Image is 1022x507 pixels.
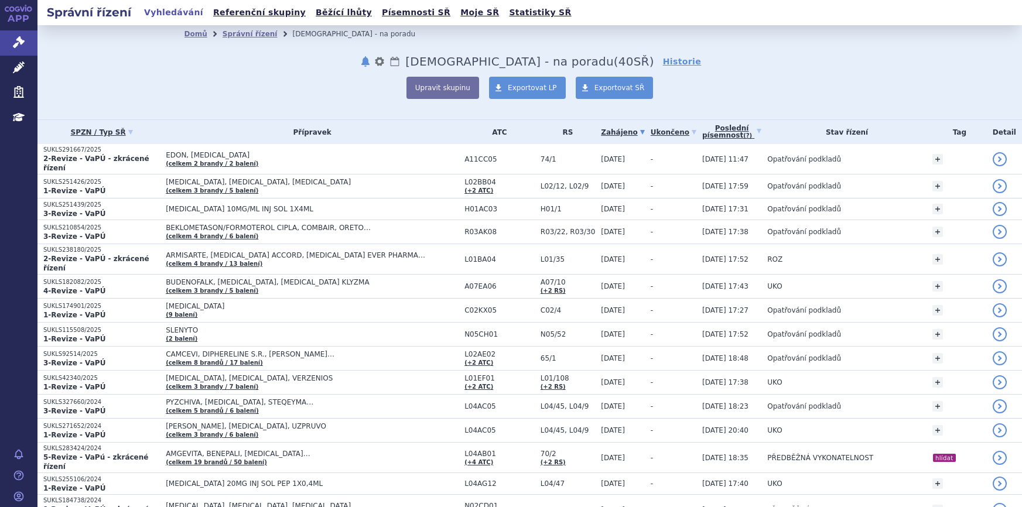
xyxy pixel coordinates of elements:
span: L04AC05 [464,402,535,410]
strong: 1-Revize - VaPÚ [43,431,105,439]
span: Exportovat LP [508,84,557,92]
span: L04AB01 [464,450,535,458]
strong: 4-Revize - VaPÚ [43,287,105,295]
span: C02/4 [541,306,595,314]
li: Revize - na poradu [292,25,430,43]
span: L04/45, L04/9 [541,426,595,434]
a: Exportovat SŘ [576,77,654,99]
span: - [651,454,653,462]
a: Písemnosti SŘ [378,5,454,20]
span: Opatřování podkladů [767,402,841,410]
p: SUKLS255106/2024 [43,475,160,484]
span: BEKLOMETASON/FORMOTEROL CIPLA, COMBAIR, ORETO… [166,224,459,232]
abbr: (?) [743,132,752,139]
a: (+2 ATC) [464,359,493,366]
span: [DATE] [601,378,625,386]
strong: 3-Revize - VaPÚ [43,407,105,415]
span: L04AC05 [464,426,535,434]
a: Poslednípísemnost(?) [702,120,761,144]
a: (celkem 4 brandy / 13 balení) [166,261,262,267]
button: notifikace [360,54,371,68]
a: Statistiky SŘ [505,5,575,20]
span: Opatřování podkladů [767,182,841,190]
span: - [651,306,653,314]
a: Běžící lhůty [312,5,375,20]
a: Ukončeno [651,124,696,141]
a: detail [993,179,1007,193]
span: - [651,354,653,362]
a: (celkem 2 brandy / 2 balení) [166,160,258,167]
span: [DATE] [601,155,625,163]
a: + [932,154,943,165]
a: (+2 RS) [541,459,566,465]
p: SUKLS291667/2025 [43,146,160,154]
p: SUKLS251426/2025 [43,178,160,186]
a: Správní řízení [223,30,278,38]
a: Domů [184,30,207,38]
span: Opatřování podkladů [767,306,841,314]
span: UKO [767,426,782,434]
span: - [651,182,653,190]
th: Tag [927,120,987,144]
a: detail [993,375,1007,389]
span: Exportovat SŘ [594,84,645,92]
a: (+2 ATC) [464,383,493,390]
h2: Správní řízení [37,4,141,20]
span: L04/47 [541,479,595,488]
strong: 5-Revize - VaPú - zkrácené řízení [43,453,148,471]
span: [DATE] [601,255,625,263]
a: (celkem 3 brandy / 6 balení) [166,431,258,438]
a: + [932,305,943,316]
span: [DATE] 11:47 [702,155,748,163]
a: detail [993,327,1007,341]
span: 74/1 [541,155,595,163]
span: Opatřování podkladů [767,354,841,362]
a: + [932,401,943,412]
span: Opatřování podkladů [767,155,841,163]
a: (celkem 5 brandů / 6 balení) [166,407,259,414]
span: A11CC05 [464,155,535,163]
span: Opatřování podkladů [767,205,841,213]
span: [MEDICAL_DATA] [166,302,459,310]
span: [DATE] 18:35 [702,454,748,462]
span: [DATE] [601,182,625,190]
span: - [651,255,653,263]
a: (celkem 4 brandy / 6 balení) [166,233,258,239]
a: (celkem 3 brandy / 5 balení) [166,187,258,194]
span: CAMCEVI, DIPHERELINE S.R., [PERSON_NAME]… [166,350,459,358]
a: detail [993,225,1007,239]
span: [DATE] [601,479,625,488]
span: [DATE] 17:52 [702,255,748,263]
span: [PERSON_NAME], [MEDICAL_DATA], UZPRUVO [166,422,459,430]
strong: 3-Revize - VaPÚ [43,232,105,241]
span: [DATE] [601,306,625,314]
p: SUKLS92514/2025 [43,350,160,358]
span: Opatřování podkladů [767,330,841,338]
p: SUKLS283424/2024 [43,444,160,453]
p: SUKLS115508/2025 [43,326,160,334]
span: [DATE] 17:59 [702,182,748,190]
span: Opatřování podkladů [767,228,841,236]
span: H01AC03 [464,205,535,213]
span: [DATE] 17:38 [702,378,748,386]
span: N05CH01 [464,330,535,338]
span: [DATE] 17:52 [702,330,748,338]
span: N05/52 [541,330,595,338]
span: [DATE] [601,282,625,290]
a: (+2 RS) [541,287,566,294]
span: ROZ [767,255,782,263]
span: L01BA04 [464,255,535,263]
span: L02BB04 [464,178,535,186]
a: detail [993,451,1007,465]
span: 70/2 [541,450,595,458]
span: L01/108 [541,374,595,382]
a: Referenční skupiny [210,5,309,20]
span: R03AK08 [464,228,535,236]
span: [DATE] [601,426,625,434]
p: SUKLS210854/2025 [43,224,160,232]
th: RS [535,120,595,144]
span: 65/1 [541,354,595,362]
a: (celkem 3 brandy / 5 balení) [166,287,258,294]
span: ( SŘ) [614,54,654,68]
a: (+4 ATC) [464,459,493,465]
